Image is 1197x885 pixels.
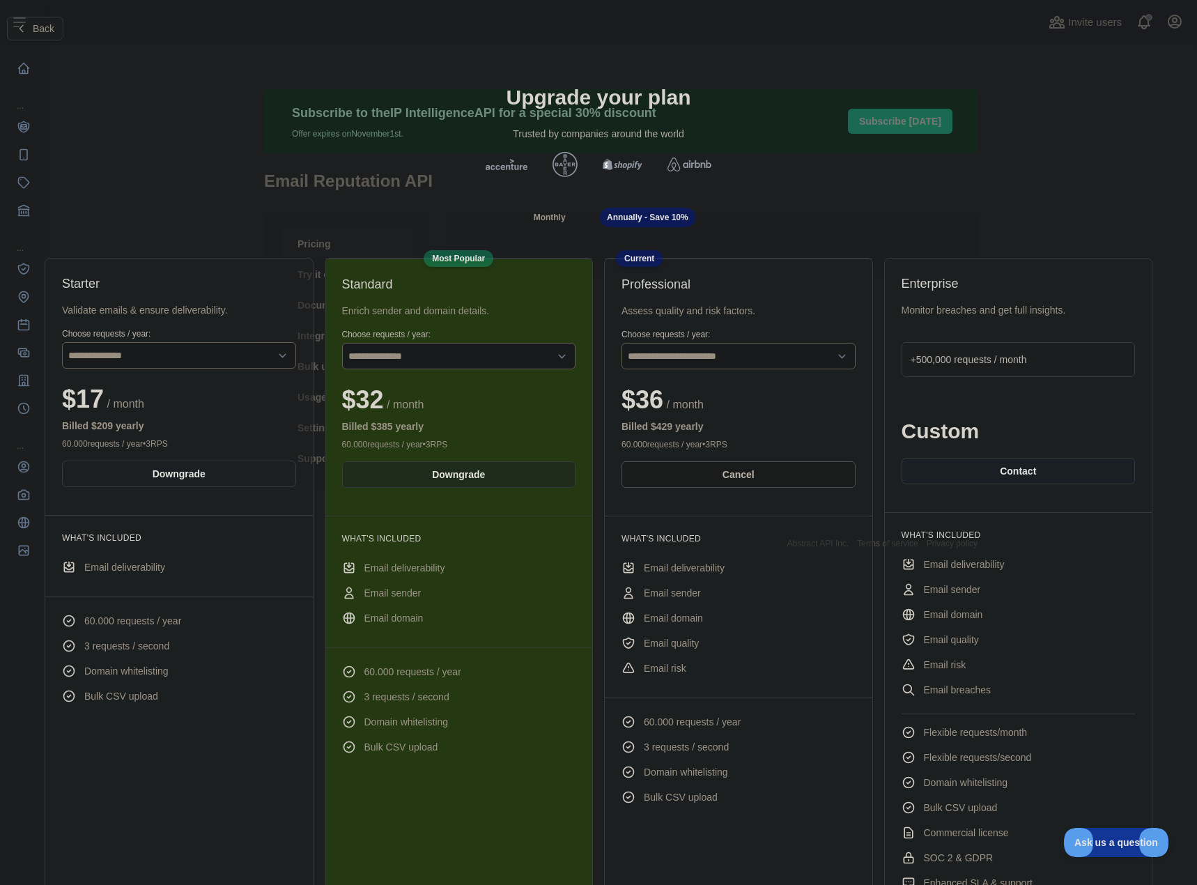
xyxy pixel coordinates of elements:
[1064,828,1169,857] iframe: Toggle Customer Support
[616,250,663,267] div: Current
[902,275,1136,292] h2: Enterprise
[621,276,856,293] h2: Professional
[342,276,576,293] h2: Standard
[534,213,566,222] span: Monthly
[607,213,688,222] span: Annually - Save 10%
[424,250,493,267] div: Most Popular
